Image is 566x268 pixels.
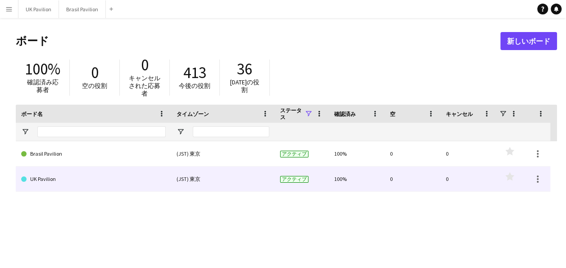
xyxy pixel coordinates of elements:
span: 100% [25,59,60,79]
div: 100% [329,166,385,191]
span: 0 [141,55,149,75]
span: 空の役割 [82,82,107,90]
div: 0 [440,166,496,191]
span: キャンセルされた応募者 [129,74,160,97]
span: 0 [91,63,99,83]
span: 確認済み [334,111,356,117]
a: 新しいボード [500,32,557,50]
div: 0 [385,141,440,166]
input: ボード名 フィルター入力 [37,126,166,137]
div: 100% [329,141,385,166]
span: [DATE]の役割 [230,78,259,94]
span: タイムゾーン [177,111,209,117]
span: 空 [390,111,395,117]
span: 413 [183,63,206,83]
span: アクティブ [280,176,308,183]
div: (JST) 東京 [171,141,275,166]
a: Brasil Pavilion [21,141,166,166]
button: UK Pavilion [18,0,59,18]
a: UK Pavilion [21,166,166,192]
span: 確認済み応募者 [27,78,59,94]
div: 0 [385,166,440,191]
span: 今後の役割 [179,82,210,90]
span: アクティブ [280,151,308,157]
div: 0 [440,141,496,166]
input: タイムゾーン フィルター入力 [193,126,269,137]
h1: ボード [16,34,500,48]
span: ステータス [280,107,304,120]
span: ボード名 [21,111,43,117]
button: フィルターメニューを開く [21,128,29,136]
button: フィルターメニューを開く [177,128,185,136]
button: Brasil Pavilion [59,0,106,18]
div: (JST) 東京 [171,166,275,191]
span: キャンセル [446,111,473,117]
span: 36 [237,59,252,79]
